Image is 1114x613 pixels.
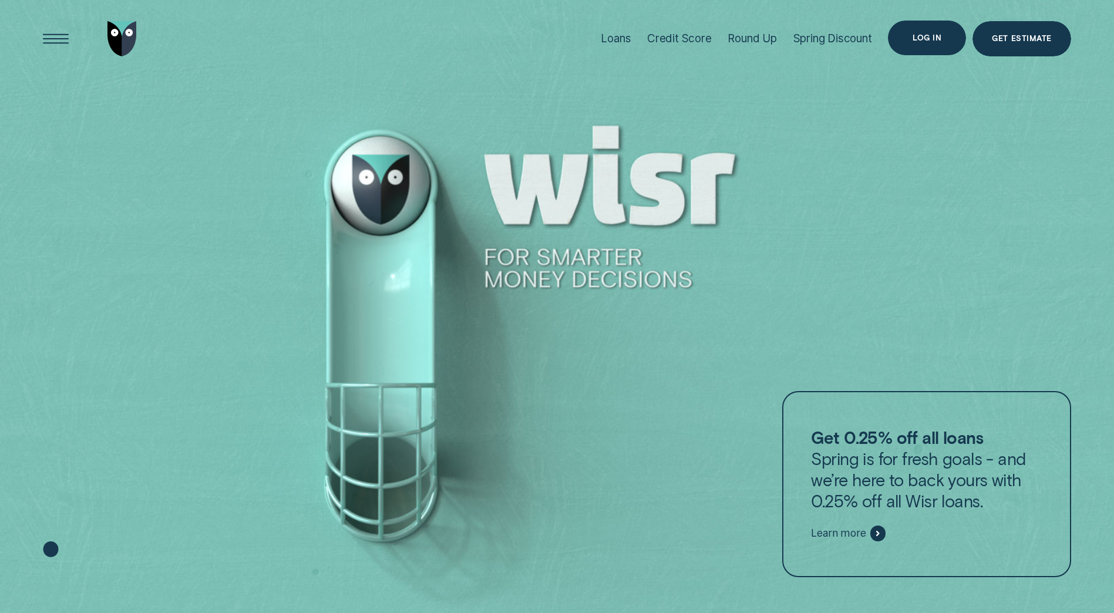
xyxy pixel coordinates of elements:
[811,427,1042,511] p: Spring is for fresh goals - and we’re here to back yours with 0.25% off all Wisr loans.
[811,527,866,540] span: Learn more
[782,391,1071,577] a: Get 0.25% off all loansSpring is for fresh goals - and we’re here to back yours with 0.25% off al...
[972,21,1071,56] a: Get Estimate
[913,35,941,42] div: Log in
[107,21,137,56] img: Wisr
[811,427,983,447] strong: Get 0.25% off all loans
[601,32,631,45] div: Loans
[793,32,872,45] div: Spring Discount
[728,32,777,45] div: Round Up
[647,32,712,45] div: Credit Score
[888,21,966,56] button: Log in
[38,21,73,56] button: Open Menu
